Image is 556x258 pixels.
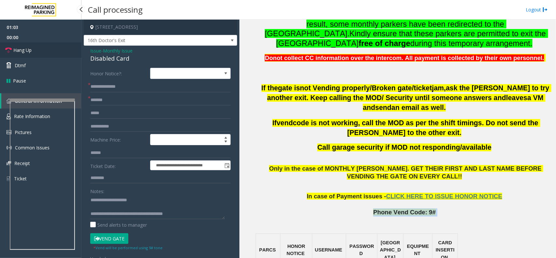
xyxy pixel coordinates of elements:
[262,84,278,92] span: If the
[287,244,307,256] span: HONOR NOTICE
[317,144,492,151] span: Call garage security if MOD not responding/available
[89,160,149,170] label: Ticket Date:
[221,134,230,140] span: Increase value
[7,114,11,119] img: 'icon'
[392,104,446,112] span: an email as well.
[277,119,293,127] span: vend
[1,93,81,109] a: General Information
[89,134,149,145] label: Machine Price:
[90,221,147,228] label: Send alerts to manager
[15,98,62,104] span: General Information
[7,145,12,150] img: 'icon'
[315,247,342,252] span: USERNAME
[223,161,230,170] span: Toggle popup
[543,6,548,13] img: logout
[293,119,540,137] span: code is not working, call the MOD as per the shift timings. Do not send the [PERSON_NAME] to the ...
[386,193,503,200] span: CLICK HERE TO ISSUE HONOR NOTICE
[375,104,392,112] span: send
[101,48,133,54] span: -
[432,84,446,92] span: jam,
[90,54,231,63] div: Disabled Card
[359,39,410,48] span: free of charge
[85,2,146,18] h3: Call processing
[407,244,429,256] span: EQUIPMENT
[15,62,26,69] span: Dtmf
[7,130,11,134] img: 'icon'
[259,247,276,252] span: PARCS
[90,233,128,244] button: Vend Gate
[386,194,503,199] a: CLICK HERE TO ISSUE HONOR NOTICE
[269,165,543,180] span: Only in the case of MONTHLY [PERSON_NAME]. GET THEIR FIRST AND LAST NAME BEFORE VENDING THE GATE ...
[410,39,533,48] span: during this temporary arrangement.
[90,186,104,195] label: Notes:
[276,29,548,47] span: Kindly ensure that these parkers are permitted to exit the [GEOGRAPHIC_DATA]
[267,84,551,102] span: ask the [PERSON_NAME] to try another exit. Keep calling the MOD/ Security until someone answers and
[13,47,32,53] span: Hang Up
[272,119,277,127] span: If
[265,54,544,61] span: Donot collect CC information over the intercom. All payment is collected by their own personnel.
[7,99,11,103] img: 'icon'
[307,193,386,200] span: In case of Payment issues -
[506,94,527,102] span: leaves
[349,244,374,256] span: PASSWORD
[7,161,11,165] img: 'icon'
[373,209,436,216] span: Phone Vend Code: 9#
[526,6,548,13] a: Logout
[93,245,163,250] small: Vend will be performed using 9# tone
[265,10,547,38] span: Due to stall closures, the [GEOGRAPHIC_DATA] has reached full capacity. As a result, some monthly...
[221,140,230,145] span: Decrease value
[89,68,149,79] label: Honor Notice?:
[278,84,300,92] span: gate is
[84,20,237,35] h4: [STREET_ADDRESS]
[90,47,101,54] span: Issue
[13,77,26,84] span: Pause
[84,35,206,46] span: 16th Doctor's Exit
[103,47,133,54] span: Monthly Issue
[7,176,11,182] img: 'icon'
[300,84,432,92] span: not Vending properly/Broken gate/ticket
